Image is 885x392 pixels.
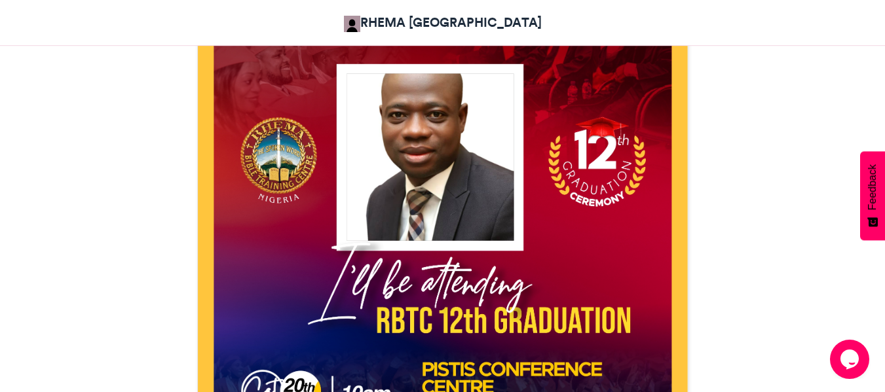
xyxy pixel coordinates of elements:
button: Feedback - Show survey [860,151,885,240]
img: RHEMA NIGERIA [344,16,360,32]
a: RHEMA [GEOGRAPHIC_DATA] [344,13,542,32]
iframe: chat widget [830,340,872,379]
span: Feedback [867,164,878,210]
